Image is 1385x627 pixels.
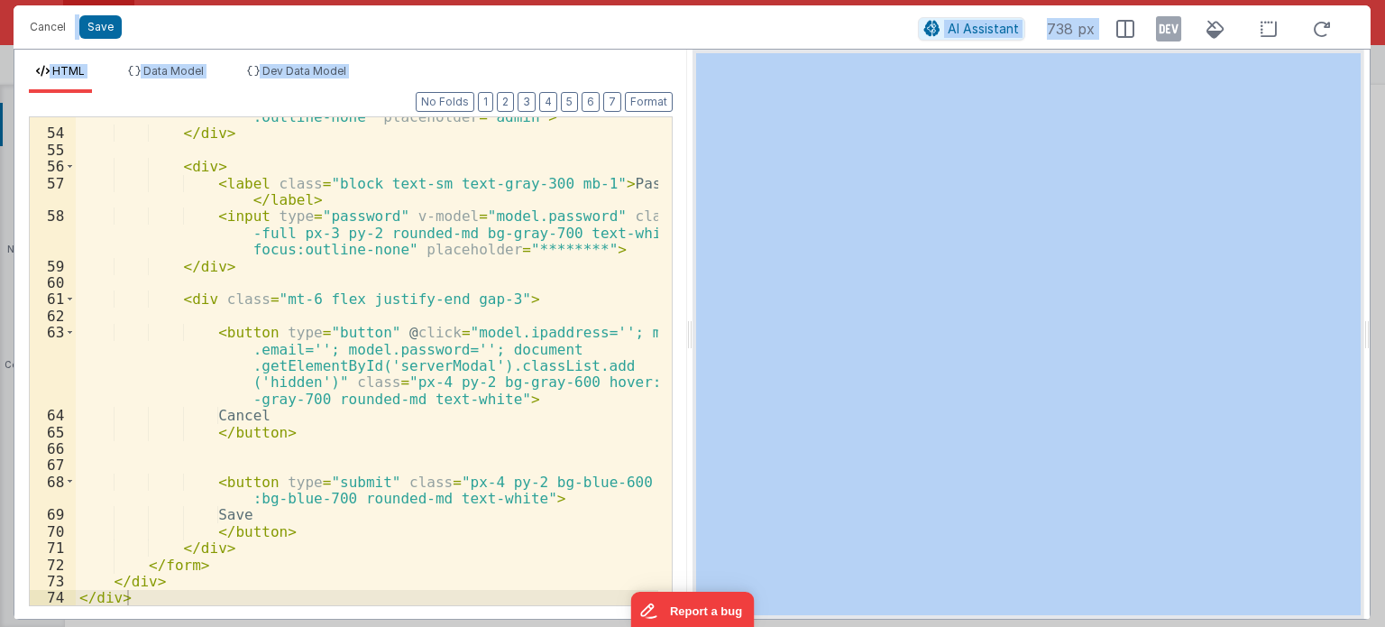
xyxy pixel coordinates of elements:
[478,92,493,112] button: 1
[497,92,514,112] button: 2
[416,92,474,112] button: No Folds
[30,456,76,473] div: 67
[561,92,578,112] button: 5
[30,207,76,257] div: 58
[30,258,76,274] div: 59
[30,589,76,605] div: 74
[625,92,673,112] button: Format
[30,557,76,573] div: 72
[948,21,1019,36] span: AI Assistant
[30,142,76,158] div: 55
[30,424,76,440] div: 65
[539,92,557,112] button: 4
[30,290,76,307] div: 61
[79,15,122,39] button: Save
[30,158,76,174] div: 56
[30,324,76,407] div: 63
[262,64,346,78] span: Dev Data Model
[582,92,600,112] button: 6
[30,573,76,589] div: 73
[21,14,75,40] button: Cancel
[1047,18,1095,40] span: 738 px
[30,523,76,539] div: 70
[30,474,76,507] div: 68
[30,124,76,141] div: 54
[918,17,1025,41] button: AI Assistant
[30,440,76,456] div: 66
[30,274,76,290] div: 60
[603,92,621,112] button: 7
[143,64,204,78] span: Data Model
[30,175,76,208] div: 57
[30,539,76,556] div: 71
[30,407,76,423] div: 64
[52,64,85,78] span: HTML
[518,92,536,112] button: 3
[30,506,76,522] div: 69
[30,308,76,324] div: 62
